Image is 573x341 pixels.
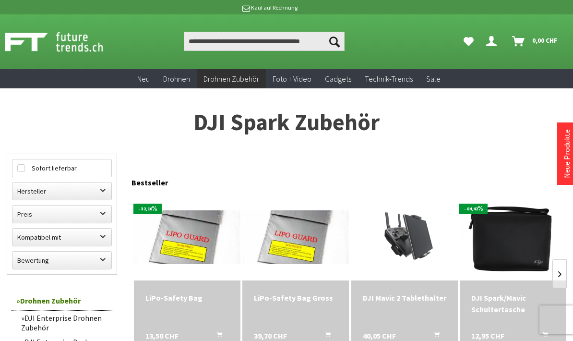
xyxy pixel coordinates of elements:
a: Drohnen Zubehör [197,69,266,89]
a: Sale [419,69,447,89]
img: LiPo-Safety Bag [134,210,240,264]
a: Drohnen [156,69,197,89]
img: Shop Futuretrends - zur Startseite wechseln [5,30,124,54]
div: DJI Mavic 2 Tablethalter [363,292,446,304]
img: LiPo-Safety Bag Gross [242,210,349,264]
a: DJI Mavic 2 Tablethalter 40,05 CHF In den Warenkorb [363,292,446,304]
a: Technik-Trends [358,69,419,89]
img: DJI Mavic 2 Tablethalter [351,207,458,268]
span: Sale [426,74,441,84]
span: 0,00 CHF [532,33,558,48]
label: Preis [12,206,111,223]
a: LiPo-Safety Bag Gross 39,70 CHF In den Warenkorb [254,292,337,304]
a: DJI Spark/Mavic Schultertasche 12,95 CHF In den Warenkorb [471,292,555,315]
label: Kompatibel mit [12,229,111,246]
a: Warenkorb [508,32,562,51]
button: Suchen [324,32,345,51]
label: Hersteller [12,183,111,200]
div: LiPo-Safety Bag Gross [254,292,337,304]
span: Gadgets [325,74,351,84]
span: Neu [137,74,150,84]
input: Produkt, Marke, Kategorie, EAN, Artikelnummer… [184,32,344,51]
span: Drohnen Zubehör [203,74,259,84]
a: Gadgets [318,69,358,89]
span: Foto + Video [273,74,311,84]
div: DJI Spark/Mavic Schultertasche [471,292,555,315]
div: Bestseller [131,168,566,192]
a: DJI Enterprise Drohnen Zubehör [16,311,112,335]
a: Drohnen Zubehör [12,291,112,311]
span: Technik-Trends [365,74,413,84]
h1: DJI Spark Zubehör [7,110,566,134]
a: Dein Konto [482,32,504,51]
div: LiPo-Safety Bag [145,292,229,304]
a: Neu [131,69,156,89]
img: DJI Spark/Mavic Schultertasche [461,194,566,280]
a: LiPo-Safety Bag 13,50 CHF In den Warenkorb [145,292,229,304]
span: Drohnen [163,74,190,84]
label: Bewertung [12,252,111,269]
a: Meine Favoriten [459,32,478,51]
a: Neue Produkte [562,129,572,178]
label: Sofort lieferbar [12,159,111,177]
a: Foto + Video [266,69,318,89]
